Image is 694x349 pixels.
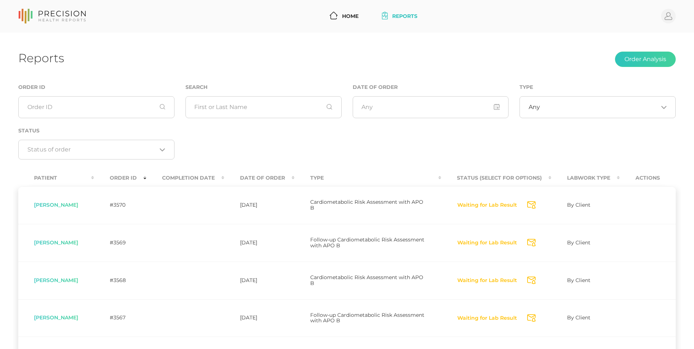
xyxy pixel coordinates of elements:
[519,96,676,118] div: Search for option
[457,239,517,247] button: Waiting for Lab Result
[310,312,424,324] span: Follow-up Cardiometabolic Risk Assessment with APO B
[567,314,590,321] span: By Client
[18,96,175,118] input: Order ID
[18,51,64,65] h1: Reports
[34,239,78,246] span: [PERSON_NAME]
[353,84,398,90] label: Date of Order
[18,140,175,160] div: Search for option
[18,170,94,186] th: Patient : activate to sort column ascending
[224,186,295,224] td: [DATE]
[224,224,295,262] td: [DATE]
[295,170,441,186] th: Type : activate to sort column ascending
[441,170,551,186] th: Status (Select for Options) : activate to sort column ascending
[185,96,342,118] input: First or Last Name
[567,239,590,246] span: By Client
[620,170,676,186] th: Actions
[615,52,676,67] button: Order Analysis
[34,314,78,321] span: [PERSON_NAME]
[353,96,509,118] input: Any
[185,84,207,90] label: Search
[146,170,224,186] th: Completion Date : activate to sort column ascending
[94,186,146,224] td: #3570
[224,170,295,186] th: Date Of Order : activate to sort column ascending
[310,199,423,211] span: Cardiometabolic Risk Assessment with APO B
[27,146,157,153] input: Search for option
[540,104,658,111] input: Search for option
[34,277,78,284] span: [PERSON_NAME]
[527,314,536,322] svg: Send Notification
[519,84,533,90] label: Type
[527,239,536,247] svg: Send Notification
[18,128,40,134] label: Status
[224,262,295,299] td: [DATE]
[94,224,146,262] td: #3569
[529,104,540,111] span: Any
[327,10,361,23] a: Home
[94,299,146,337] td: #3567
[551,170,620,186] th: Labwork Type : activate to sort column ascending
[527,277,536,284] svg: Send Notification
[379,10,420,23] a: Reports
[310,274,423,286] span: Cardiometabolic Risk Assessment with APO B
[94,262,146,299] td: #3568
[567,277,590,284] span: By Client
[34,202,78,208] span: [PERSON_NAME]
[94,170,146,186] th: Order ID : activate to sort column ascending
[457,202,517,209] button: Waiting for Lab Result
[457,277,517,284] button: Waiting for Lab Result
[310,236,424,249] span: Follow-up Cardiometabolic Risk Assessment with APO B
[527,201,536,209] svg: Send Notification
[224,299,295,337] td: [DATE]
[457,315,517,322] button: Waiting for Lab Result
[567,202,590,208] span: By Client
[18,84,45,90] label: Order ID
